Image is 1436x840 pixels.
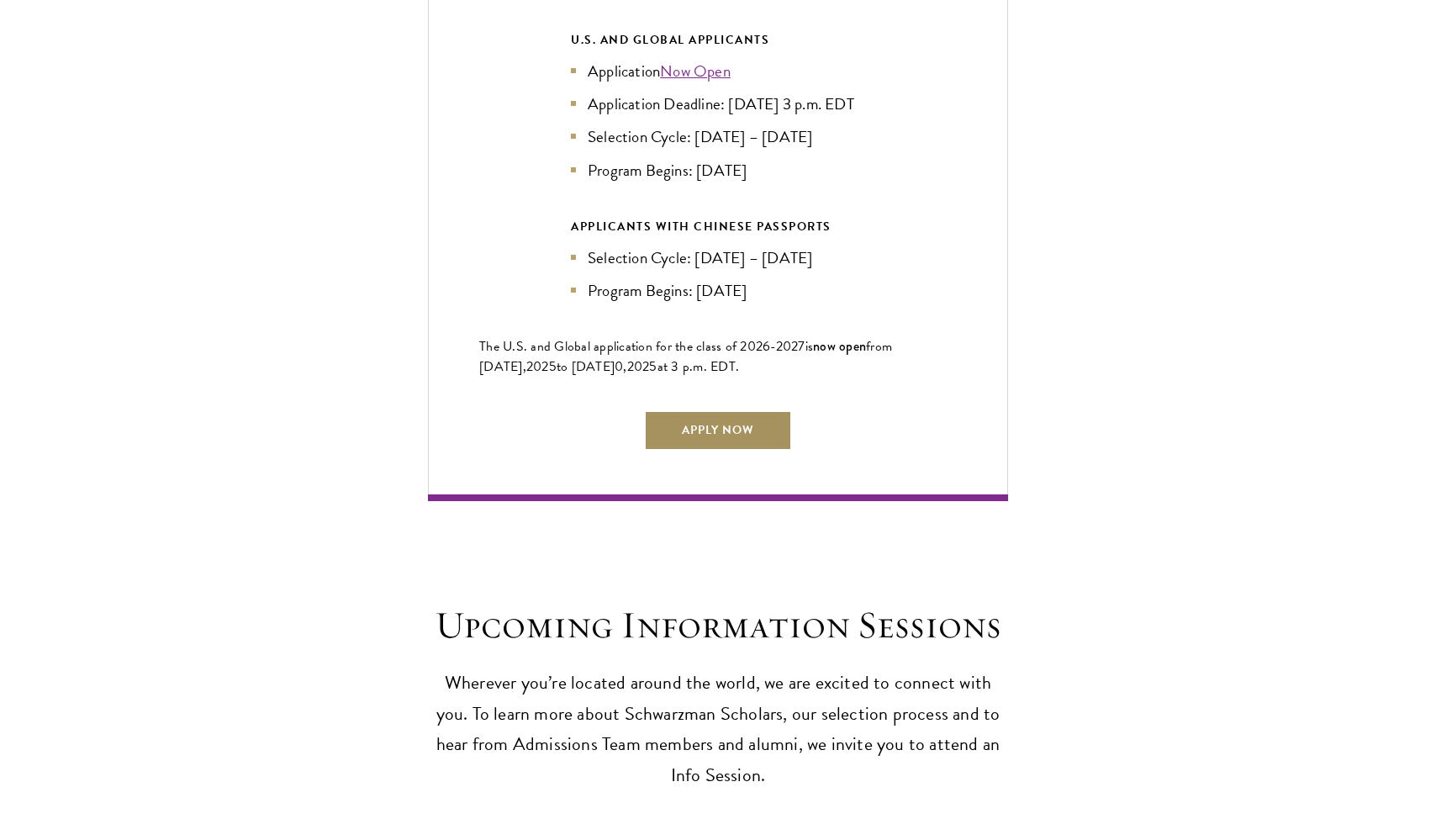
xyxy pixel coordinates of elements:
li: Application [571,59,865,83]
span: 5 [649,357,657,377]
span: is [805,336,814,357]
div: U.S. and Global Applicants [571,29,865,50]
li: Application Deadline: [DATE] 3 p.m. EDT [571,92,865,116]
li: Program Begins: [DATE] [571,158,865,182]
span: 7 [798,336,805,357]
span: 202 [526,357,549,377]
p: Wherever you’re located around the world, we are excited to connect with you. To learn more about... [428,668,1008,792]
li: Program Begins: [DATE] [571,278,865,303]
span: 5 [549,357,557,377]
span: 0 [615,357,623,377]
a: Now Open [660,59,731,83]
span: , [623,357,626,377]
li: Selection Cycle: [DATE] – [DATE] [571,246,865,270]
span: The U.S. and Global application for the class of 202 [479,336,763,357]
span: from [DATE], [479,336,892,377]
h2: Upcoming Information Sessions [428,602,1008,649]
span: now open [813,336,866,356]
span: -202 [770,336,798,357]
span: 202 [627,357,650,377]
span: 6 [763,336,770,357]
span: at 3 p.m. EDT. [657,357,740,377]
a: Apply Now [644,410,792,451]
li: Selection Cycle: [DATE] – [DATE] [571,124,865,149]
div: APPLICANTS WITH CHINESE PASSPORTS [571,216,865,237]
span: to [DATE] [557,357,615,377]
